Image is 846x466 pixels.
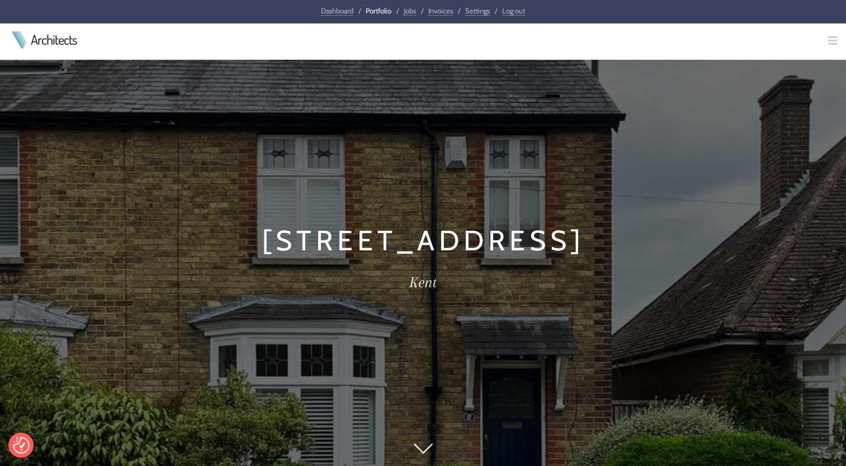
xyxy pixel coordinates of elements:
[31,33,77,46] a: Architects
[13,437,30,454] button: Consent Preferences
[146,220,701,261] h1: [STREET_ADDRESS]
[366,6,391,15] a: Portfolio
[404,6,416,16] a: Jobs
[458,6,460,15] span: /
[358,6,361,15] span: /
[321,6,353,16] a: Dashboard
[495,6,497,15] span: /
[396,6,399,15] span: /
[502,6,525,16] a: Log out
[465,6,490,16] a: Settings
[13,437,30,454] img: Revisit consent button
[9,31,29,49] img: Architects
[428,6,453,16] a: Invoices
[421,6,423,15] span: /
[146,270,701,294] h2: Kent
